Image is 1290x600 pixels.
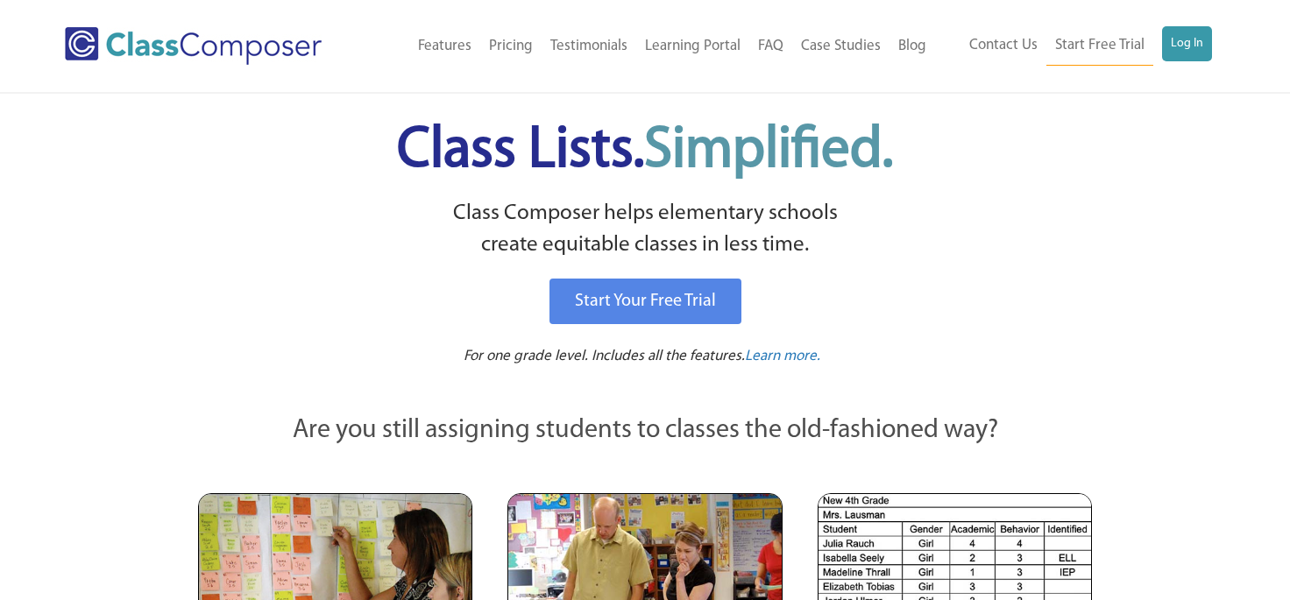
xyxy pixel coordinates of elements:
[575,293,716,310] span: Start Your Free Trial
[890,27,935,66] a: Blog
[409,27,480,66] a: Features
[1162,26,1212,61] a: Log In
[464,349,745,364] span: For one grade level. Includes all the features.
[480,27,542,66] a: Pricing
[542,27,636,66] a: Testimonials
[644,123,893,180] span: Simplified.
[960,26,1046,65] a: Contact Us
[368,27,935,66] nav: Header Menu
[549,279,741,324] a: Start Your Free Trial
[745,346,820,368] a: Learn more.
[397,123,893,180] span: Class Lists.
[749,27,792,66] a: FAQ
[745,349,820,364] span: Learn more.
[636,27,749,66] a: Learning Portal
[198,412,1092,450] p: Are you still assigning students to classes the old-fashioned way?
[792,27,890,66] a: Case Studies
[1046,26,1153,66] a: Start Free Trial
[195,198,1095,262] p: Class Composer helps elementary schools create equitable classes in less time.
[65,27,322,65] img: Class Composer
[935,26,1212,66] nav: Header Menu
